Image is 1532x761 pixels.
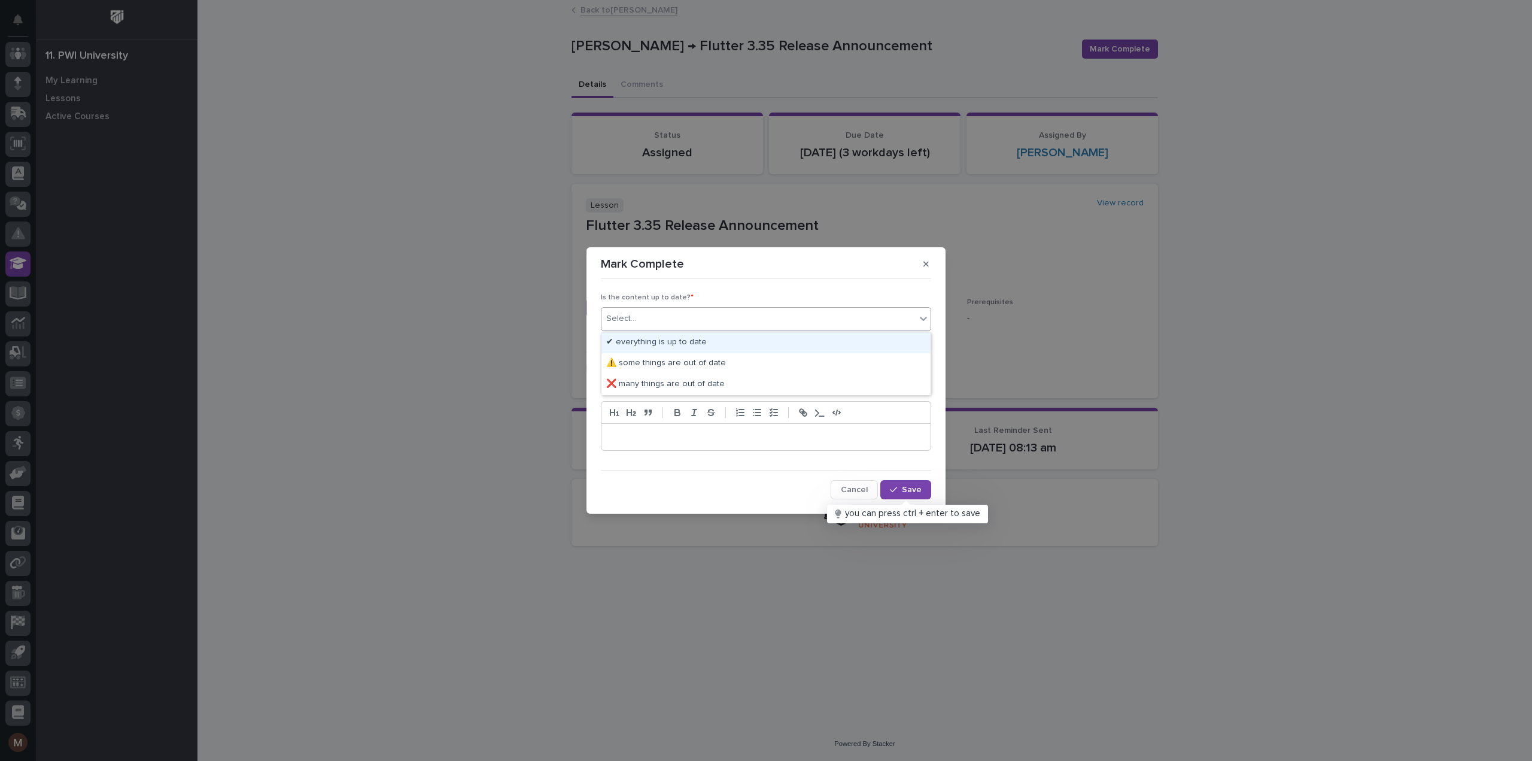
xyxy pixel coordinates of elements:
[831,480,878,499] button: Cancel
[902,486,922,494] span: Save
[880,480,931,499] button: Save
[606,313,636,325] div: Select...
[601,374,931,395] div: ❌ many things are out of date
[601,353,931,374] div: ⚠️ some things are out of date
[601,332,931,353] div: ✔ everything is up to date
[601,294,694,301] span: Is the content up to date?
[841,486,868,494] span: Cancel
[601,257,684,271] p: Mark Complete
